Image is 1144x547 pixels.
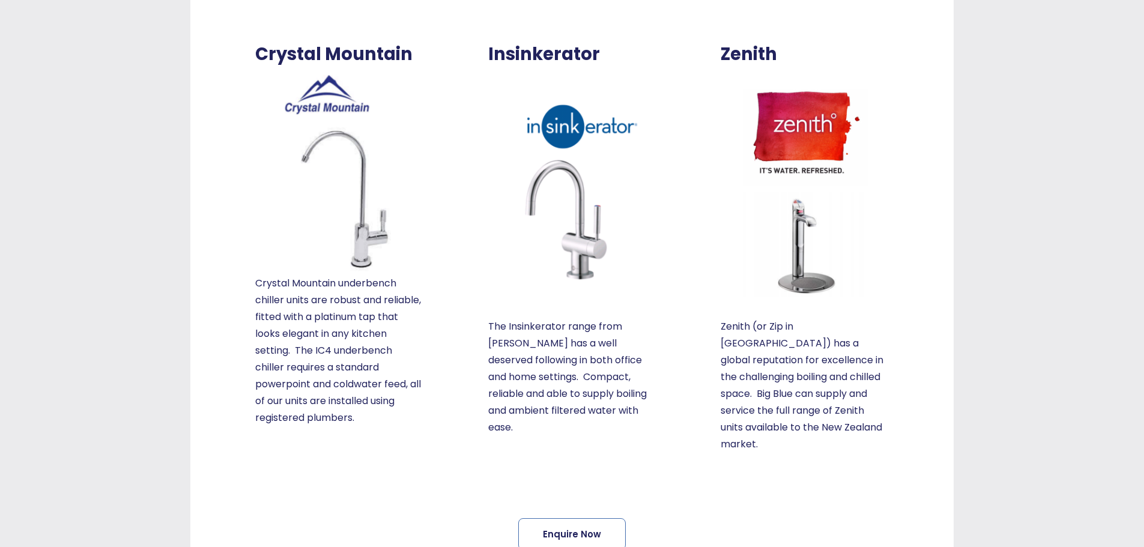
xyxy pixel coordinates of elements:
[721,318,889,453] p: Zenith (or Zip in [GEOGRAPHIC_DATA]) has a global reputation for excellence in the challenging bo...
[721,44,777,65] span: Zenith
[488,44,600,65] span: Insinkerator
[255,275,423,426] p: Crystal Mountain underbench chiller units are robust and reliable, fitted with a platinum tap tha...
[1065,468,1127,530] iframe: Chatbot
[488,318,656,436] p: The Insinkerator range from [PERSON_NAME] has a well deserved following in both office and home s...
[255,44,413,65] span: Crystal Mountain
